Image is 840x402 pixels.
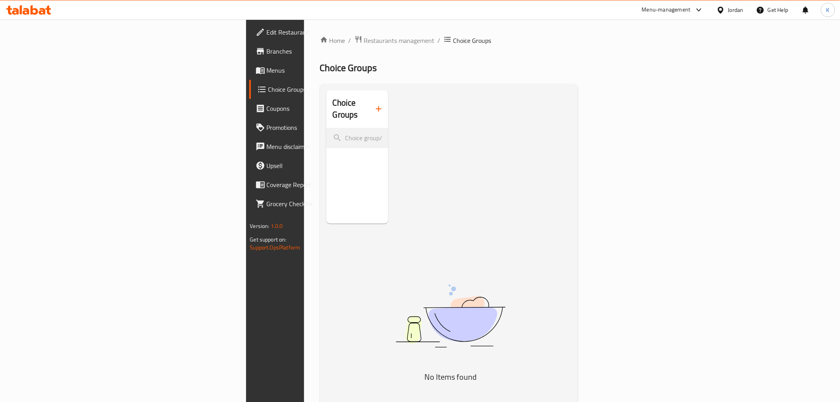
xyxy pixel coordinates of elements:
[267,46,380,56] span: Branches
[326,128,389,148] input: search
[351,263,550,369] img: dish.svg
[438,36,441,45] li: /
[249,137,386,156] a: Menu disclaimer
[728,6,744,14] div: Jordan
[249,61,386,80] a: Menus
[267,27,380,37] span: Edit Restaurant
[250,234,287,245] span: Get support on:
[249,23,386,42] a: Edit Restaurant
[267,66,380,75] span: Menus
[249,156,386,175] a: Upsell
[320,35,578,46] nav: breadcrumb
[453,36,491,45] span: Choice Groups
[267,199,380,209] span: Grocery Checklist
[267,123,380,132] span: Promotions
[249,42,386,61] a: Branches
[249,99,386,118] a: Coupons
[249,118,386,137] a: Promotions
[267,161,380,170] span: Upsell
[364,36,435,45] span: Restaurants management
[267,142,380,151] span: Menu disclaimer
[267,180,380,189] span: Coverage Report
[354,35,435,46] a: Restaurants management
[642,5,691,15] div: Menu-management
[268,85,380,94] span: Choice Groups
[250,221,270,231] span: Version:
[249,80,386,99] a: Choice Groups
[271,221,283,231] span: 1.0.0
[249,194,386,213] a: Grocery Checklist
[249,175,386,194] a: Coverage Report
[827,6,830,14] span: K
[250,242,301,253] a: Support.OpsPlatform
[267,104,380,113] span: Coupons
[351,371,550,383] h5: No Items found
